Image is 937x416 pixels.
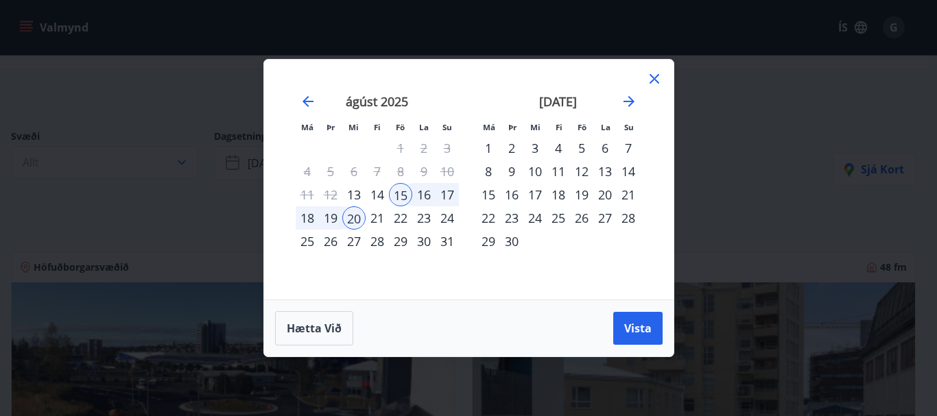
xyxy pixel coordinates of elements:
[319,160,342,183] td: Not available. þriðjudagur, 5. ágúst 2025
[570,136,593,160] div: 5
[477,206,500,230] td: Choose mánudagur, 22. september 2025 as your check-out date. It’s available.
[366,183,389,206] div: 14
[593,160,617,183] td: Choose laugardagur, 13. september 2025 as your check-out date. It’s available.
[539,93,577,110] strong: [DATE]
[366,230,389,253] td: Choose fimmtudagur, 28. ágúst 2025 as your check-out date. It’s available.
[366,183,389,206] td: Choose fimmtudagur, 14. ágúst 2025 as your check-out date. It’s available.
[617,160,640,183] div: 14
[500,230,523,253] td: Choose þriðjudagur, 30. september 2025 as your check-out date. It’s available.
[500,160,523,183] div: 9
[319,230,342,253] div: 26
[477,136,500,160] div: 1
[523,183,547,206] td: Choose miðvikudagur, 17. september 2025 as your check-out date. It’s available.
[342,183,366,206] div: 13
[319,183,342,206] td: Not available. þriðjudagur, 12. ágúst 2025
[296,160,319,183] td: Not available. mánudagur, 4. ágúst 2025
[500,183,523,206] div: 16
[483,122,495,132] small: Má
[301,122,313,132] small: Má
[389,183,412,206] td: Selected as start date. föstudagur, 15. ágúst 2025
[348,122,359,132] small: Mi
[436,230,459,253] td: Choose sunnudagur, 31. ágúst 2025 as your check-out date. It’s available.
[570,183,593,206] td: Choose föstudagur, 19. september 2025 as your check-out date. It’s available.
[389,230,412,253] td: Choose föstudagur, 29. ágúst 2025 as your check-out date. It’s available.
[296,230,319,253] div: 25
[396,122,405,132] small: Fö
[477,183,500,206] td: Choose mánudagur, 15. september 2025 as your check-out date. It’s available.
[275,311,353,345] button: Hætta við
[477,183,500,206] div: 15
[419,122,429,132] small: La
[412,183,436,206] div: 16
[523,206,547,230] div: 24
[500,206,523,230] div: 23
[593,183,617,206] td: Choose laugardagur, 20. september 2025 as your check-out date. It’s available.
[570,160,593,183] td: Choose föstudagur, 12. september 2025 as your check-out date. It’s available.
[523,206,547,230] td: Choose miðvikudagur, 24. september 2025 as your check-out date. It’s available.
[412,230,436,253] div: 30
[613,312,663,345] button: Vista
[296,206,319,230] td: Selected. mánudagur, 18. ágúst 2025
[436,183,459,206] div: 17
[578,122,586,132] small: Fö
[523,183,547,206] div: 17
[477,160,500,183] div: 8
[547,183,570,206] div: 18
[412,183,436,206] td: Selected. laugardagur, 16. ágúst 2025
[547,136,570,160] td: Choose fimmtudagur, 4. september 2025 as your check-out date. It’s available.
[593,136,617,160] div: 6
[342,183,366,206] td: Choose miðvikudagur, 13. ágúst 2025 as your check-out date. It’s available.
[436,183,459,206] td: Selected. sunnudagur, 17. ágúst 2025
[547,206,570,230] td: Choose fimmtudagur, 25. september 2025 as your check-out date. It’s available.
[624,321,652,336] span: Vista
[624,122,634,132] small: Su
[346,93,408,110] strong: ágúst 2025
[319,206,342,230] td: Selected. þriðjudagur, 19. ágúst 2025
[442,122,452,132] small: Su
[477,136,500,160] td: Choose mánudagur, 1. september 2025 as your check-out date. It’s available.
[296,230,319,253] td: Choose mánudagur, 25. ágúst 2025 as your check-out date. It’s available.
[570,160,593,183] div: 12
[500,136,523,160] div: 2
[547,160,570,183] td: Choose fimmtudagur, 11. september 2025 as your check-out date. It’s available.
[366,206,389,230] td: Choose fimmtudagur, 21. ágúst 2025 as your check-out date. It’s available.
[547,136,570,160] div: 4
[389,206,412,230] td: Choose föstudagur, 22. ágúst 2025 as your check-out date. It’s available.
[523,136,547,160] td: Choose miðvikudagur, 3. september 2025 as your check-out date. It’s available.
[617,183,640,206] td: Choose sunnudagur, 21. september 2025 as your check-out date. It’s available.
[500,136,523,160] td: Choose þriðjudagur, 2. september 2025 as your check-out date. It’s available.
[477,160,500,183] td: Choose mánudagur, 8. september 2025 as your check-out date. It’s available.
[296,183,319,206] td: Not available. mánudagur, 11. ágúst 2025
[281,76,657,283] div: Calendar
[477,230,500,253] td: Choose mánudagur, 29. september 2025 as your check-out date. It’s available.
[389,136,412,160] td: Not available. föstudagur, 1. ágúst 2025
[570,206,593,230] td: Choose föstudagur, 26. september 2025 as your check-out date. It’s available.
[547,160,570,183] div: 11
[327,122,335,132] small: Þr
[601,122,610,132] small: La
[412,206,436,230] div: 23
[366,160,389,183] td: Not available. fimmtudagur, 7. ágúst 2025
[500,230,523,253] div: 30
[523,160,547,183] div: 10
[593,183,617,206] div: 20
[617,136,640,160] td: Choose sunnudagur, 7. september 2025 as your check-out date. It’s available.
[342,206,366,230] div: 20
[412,230,436,253] td: Choose laugardagur, 30. ágúst 2025 as your check-out date. It’s available.
[523,136,547,160] div: 3
[570,183,593,206] div: 19
[500,206,523,230] td: Choose þriðjudagur, 23. september 2025 as your check-out date. It’s available.
[436,230,459,253] div: 31
[617,183,640,206] div: 21
[389,206,412,230] div: 22
[570,206,593,230] div: 26
[593,206,617,230] div: 27
[436,160,459,183] td: Not available. sunnudagur, 10. ágúst 2025
[412,206,436,230] td: Choose laugardagur, 23. ágúst 2025 as your check-out date. It’s available.
[617,206,640,230] div: 28
[617,160,640,183] td: Choose sunnudagur, 14. september 2025 as your check-out date. It’s available.
[300,93,316,110] div: Move backward to switch to the previous month.
[342,160,366,183] td: Not available. miðvikudagur, 6. ágúst 2025
[389,183,412,206] div: 15
[508,122,517,132] small: Þr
